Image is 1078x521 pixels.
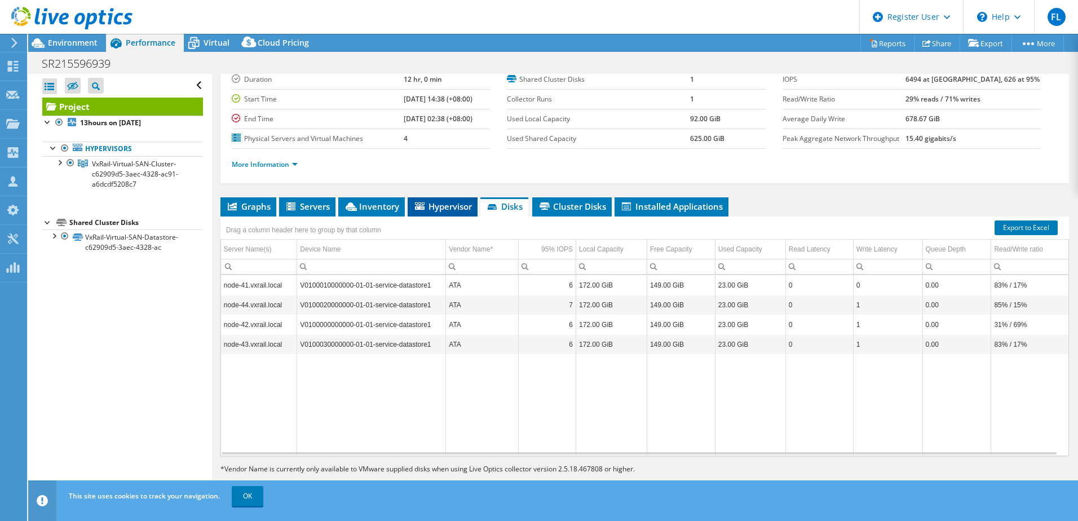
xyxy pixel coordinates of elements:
[297,259,446,274] td: Column Device Name, Filter cell
[783,74,906,85] label: IOPS
[232,486,263,506] a: OK
[576,259,647,274] td: Column Local Capacity, Filter cell
[690,134,724,143] b: 625.00 GiB
[690,114,721,123] b: 92.00 GiB
[507,74,690,85] label: Shared Cluster Disks
[446,334,519,354] td: Column Vendor Name*, Value ATA
[647,295,715,315] td: Column Free Capacity, Value 149.00 GiB
[404,94,472,104] b: [DATE] 14:38 (+08:00)
[486,201,523,212] span: Disks
[446,295,519,315] td: Column Vendor Name*, Value ATA
[783,94,906,105] label: Read/Write Ratio
[232,160,298,169] a: More Information
[785,240,853,259] td: Read Latency Column
[905,94,980,104] b: 29% reads / 71% writes
[690,94,694,104] b: 1
[297,295,446,315] td: Column Device Name, Value V0100020000000-01-01-service-datastore1
[538,201,606,212] span: Cluster Disks
[715,259,785,274] td: Column Used Capacity, Filter cell
[519,315,576,334] td: Column 95% IOPS, Value 6
[507,133,690,144] label: Used Shared Capacity
[576,334,647,354] td: Column Local Capacity, Value 172.00 GiB
[446,275,519,295] td: Column Vendor Name*, Value ATA
[715,275,785,295] td: Column Used Capacity, Value 23.00 GiB
[995,220,1058,235] a: Export to Excel
[785,334,853,354] td: Column Read Latency, Value 0
[991,315,1068,334] td: Column Read/Write ratio, Value 31% / 69%
[977,12,987,22] svg: \n
[297,275,446,295] td: Column Device Name, Value V0100010000000-01-01-service-datastore1
[404,114,472,123] b: [DATE] 02:38 (+08:00)
[220,463,756,475] p: Vendor Name is currently only available to VMware supplied disks when using Live Optics collector...
[647,275,715,295] td: Column Free Capacity, Value 149.00 GiB
[922,275,991,295] td: Column Queue Depth, Value 0.00
[853,259,922,274] td: Column Write Latency, Filter cell
[221,334,297,354] td: Column Server Name(s), Value node-43.vxrail.local
[783,133,906,144] label: Peak Aggregate Network Throughput
[285,201,330,212] span: Servers
[1011,34,1064,52] a: More
[232,113,404,125] label: End Time
[905,74,1040,84] b: 6494 at [GEOGRAPHIC_DATA], 626 at 95%
[715,334,785,354] td: Column Used Capacity, Value 23.00 GiB
[344,201,399,212] span: Inventory
[576,315,647,334] td: Column Local Capacity, Value 172.00 GiB
[785,315,853,334] td: Column Read Latency, Value 0
[926,242,966,256] div: Queue Depth
[221,275,297,295] td: Column Server Name(s), Value node-41.vxrail.local
[92,159,178,189] span: VxRail-Virtual-SAN-Cluster-c62909d5-3aec-4328-ac91-a6dcdf5208c7
[715,295,785,315] td: Column Used Capacity, Value 23.00 GiB
[297,240,446,259] td: Device Name Column
[853,275,922,295] td: Column Write Latency, Value 0
[42,156,203,191] a: VxRail-Virtual-SAN-Cluster-c62909d5-3aec-4328-ac91-a6dcdf5208c7
[446,240,519,259] td: Vendor Name* Column
[647,259,715,274] td: Column Free Capacity, Filter cell
[48,37,98,48] span: Environment
[223,222,384,238] div: Drag a column header here to group by that column
[449,242,493,256] div: Vendor Name*
[37,58,128,70] h1: SR215596939
[80,118,141,127] b: 13hours on [DATE]
[960,34,1012,52] a: Export
[647,315,715,334] td: Column Free Capacity, Value 149.00 GiB
[715,240,785,259] td: Used Capacity Column
[576,240,647,259] td: Local Capacity Column
[1048,8,1066,26] span: FL
[785,259,853,274] td: Column Read Latency, Filter cell
[789,242,830,256] div: Read Latency
[224,242,272,256] div: Server Name(s)
[991,295,1068,315] td: Column Read/Write ratio, Value 85% / 15%
[853,295,922,315] td: Column Write Latency, Value 1
[519,295,576,315] td: Column 95% IOPS, Value 7
[221,259,297,274] td: Column Server Name(s), Filter cell
[905,114,940,123] b: 678.67 GiB
[507,113,690,125] label: Used Local Capacity
[860,34,914,52] a: Reports
[69,216,203,229] div: Shared Cluster Disks
[853,315,922,334] td: Column Write Latency, Value 1
[69,491,220,501] span: This site uses cookies to track your navigation.
[42,229,203,254] a: VxRail-Virtual-SAN-Datastore-c62909d5-3aec-4328-ac
[42,98,203,116] a: Project
[994,242,1042,256] div: Read/Write ratio
[297,315,446,334] td: Column Device Name, Value V0100000000000-01-01-service-datastore1
[507,94,690,105] label: Collector Runs
[519,240,576,259] td: 95% IOPS Column
[647,334,715,354] td: Column Free Capacity, Value 149.00 GiB
[446,259,519,274] td: Column Vendor Name*, Filter cell
[541,242,573,256] div: 95% IOPS
[204,37,229,48] span: Virtual
[856,242,898,256] div: Write Latency
[226,201,271,212] span: Graphs
[297,334,446,354] td: Column Device Name, Value V0100030000000-01-01-service-datastore1
[232,74,404,85] label: Duration
[783,113,906,125] label: Average Daily Write
[221,295,297,315] td: Column Server Name(s), Value node-44.vxrail.local
[922,259,991,274] td: Column Queue Depth, Filter cell
[718,242,762,256] div: Used Capacity
[853,240,922,259] td: Write Latency Column
[785,275,853,295] td: Column Read Latency, Value 0
[576,275,647,295] td: Column Local Capacity, Value 172.00 GiB
[519,334,576,354] td: Column 95% IOPS, Value 6
[905,134,956,143] b: 15.40 gigabits/s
